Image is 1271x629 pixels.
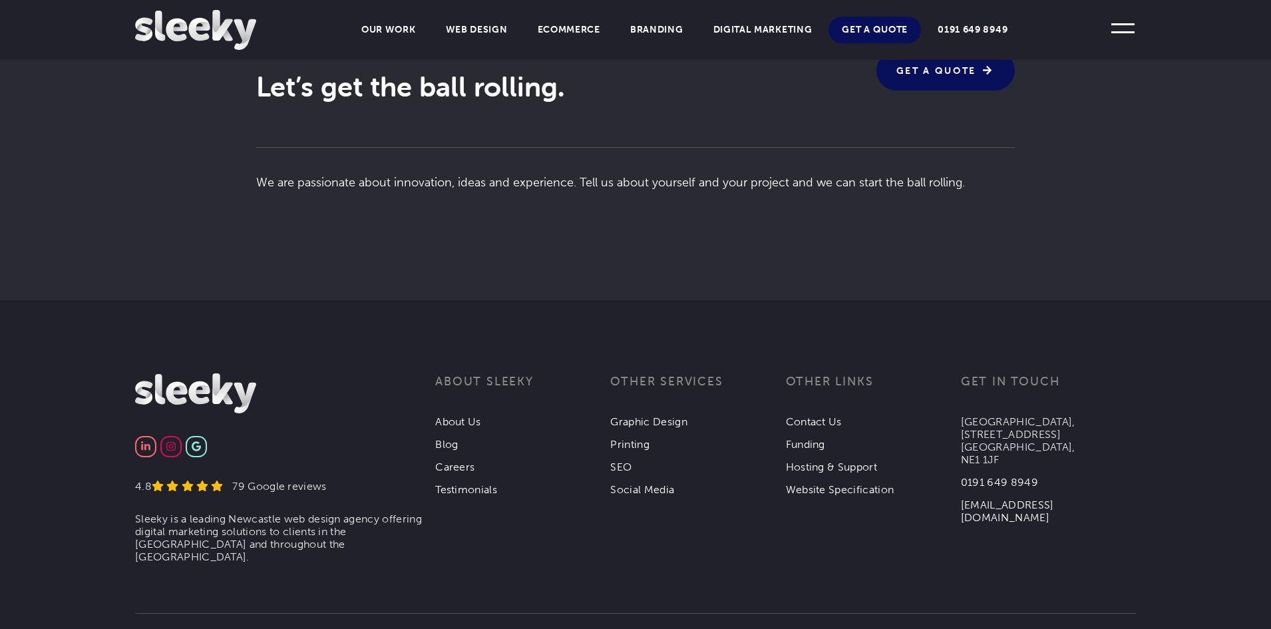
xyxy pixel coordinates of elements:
h2: Let’s get the ball rolling [256,70,1015,104]
a: Testimonials [435,483,497,496]
a: Blog [435,438,458,451]
a: SEO [610,461,632,473]
a: Contact Us [786,415,842,428]
a: Funding [786,438,825,451]
a: Careers [435,461,474,473]
a: [EMAIL_ADDRESS][DOMAIN_NAME] [961,499,1054,524]
a: 0191 649 8949 [924,17,1021,43]
a: Website Specification [786,483,894,496]
li: Sleeky is a leading Newcastle web design agency offering digital marketing solutions to clients i... [135,513,435,563]
h3: About Sleeky [435,373,610,405]
h3: Other services [610,373,785,405]
a: About Us [435,415,481,428]
a: Ecommerce [524,17,614,43]
a: 4.8 79 Google reviews [135,480,327,493]
img: Google [192,441,201,451]
div: 79 Google reviews [223,480,326,493]
p: [GEOGRAPHIC_DATA], [STREET_ADDRESS] [GEOGRAPHIC_DATA], NE1 1JF [961,415,1136,466]
h3: Get in touch [961,373,1136,405]
a: Hosting & Support [786,461,877,473]
img: Sleeky Web Design Newcastle [135,373,256,413]
a: Printing [610,438,649,451]
a: Digital Marketing [700,17,826,43]
img: Instagram [166,441,175,451]
a: 0191 649 8949 [961,476,1038,489]
a: Our Work [348,17,429,43]
a: Get A Quote [876,51,1015,91]
a: Branding [617,17,697,43]
img: Sleeky Web Design Newcastle [135,10,256,50]
h3: Other links [786,373,961,405]
a: Graphic Design [610,415,687,428]
p: We are passionate about innovation, ideas and experience. Tell us about yourself and your project... [256,147,1015,190]
a: Web Design [433,17,521,43]
a: Get A Quote [828,17,921,43]
img: Linkedin [141,441,150,451]
span: . [558,72,565,103]
a: Social Media [610,483,674,496]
